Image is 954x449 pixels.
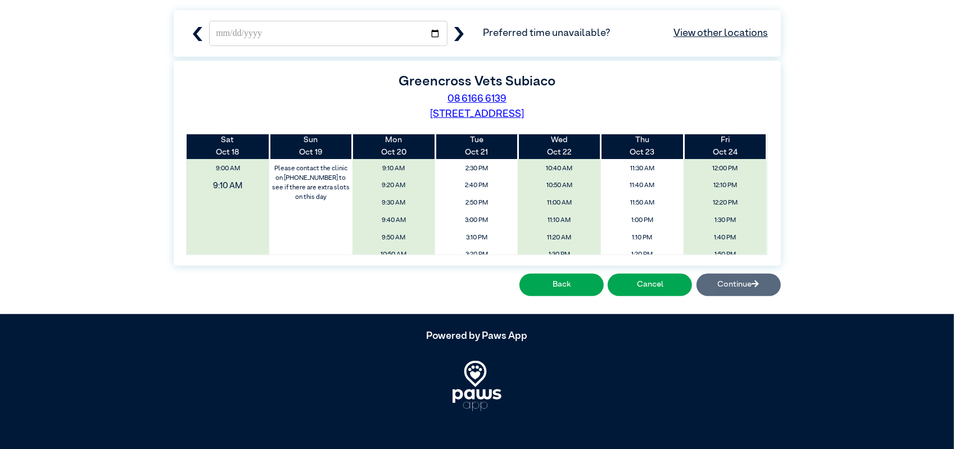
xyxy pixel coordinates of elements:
span: 2:40 PM [438,179,514,193]
span: 9:40 AM [356,213,432,228]
a: [STREET_ADDRESS] [430,109,524,119]
span: 2:30 PM [438,161,514,176]
span: 1:30 PM [522,248,598,262]
label: Please contact the clinic on [PHONE_NUMBER] to see if there are extra slots on this day [270,161,351,205]
span: 12:00 PM [687,161,763,176]
span: 3:10 PM [438,230,514,245]
span: 11:40 AM [604,179,680,193]
span: 9:10 AM [356,161,432,176]
span: 1:40 PM [687,230,763,245]
span: 1:20 PM [604,248,680,262]
span: 12:10 PM [687,179,763,193]
span: 10:40 AM [522,161,598,176]
img: PawsApp [453,361,501,411]
span: 3:00 PM [438,213,514,228]
span: 1:30 PM [687,213,763,228]
span: 11:00 AM [522,196,598,211]
span: 12:20 PM [687,196,763,211]
th: Oct 20 [352,134,435,158]
th: Oct 18 [187,134,269,158]
th: Oct 22 [518,134,600,158]
span: 1:00 PM [604,213,680,228]
span: 11:20 AM [522,230,598,245]
span: 10:50 AM [356,248,432,262]
span: 9:10 AM [179,176,277,196]
a: 08 6166 6139 [447,94,507,104]
span: 11:50 AM [604,196,680,211]
span: 1:10 PM [604,230,680,245]
span: 11:10 AM [522,213,598,228]
th: Oct 19 [269,134,352,158]
span: 9:00 AM [190,161,266,176]
span: 9:20 AM [356,179,432,193]
span: 1:50 PM [687,248,763,262]
button: Back [519,274,604,296]
a: View other locations [673,26,768,41]
h5: Powered by Paws App [174,330,781,343]
span: 9:50 AM [356,230,432,245]
th: Oct 21 [435,134,518,158]
span: 9:30 AM [356,196,432,211]
span: 2:50 PM [438,196,514,211]
label: Greencross Vets Subiaco [399,75,555,88]
span: Preferred time unavailable? [483,26,768,41]
th: Oct 23 [601,134,684,158]
button: Cancel [608,274,692,296]
span: 10:50 AM [522,179,598,193]
span: 3:20 PM [438,248,514,262]
th: Oct 24 [684,134,766,158]
span: 11:30 AM [604,161,680,176]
